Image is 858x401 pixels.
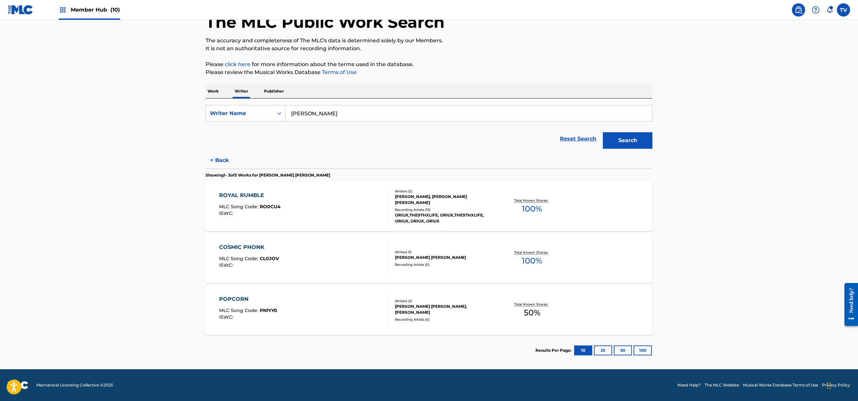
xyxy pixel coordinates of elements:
[206,152,245,169] button: < Back
[206,60,652,68] p: Please for more information about the terms used in the database.
[812,6,820,14] img: help
[206,181,652,231] a: ROYAL RUMBLEMLC Song Code:RO0CU4ISWC:Writers (2)[PERSON_NAME], [PERSON_NAME] [PERSON_NAME]Recordi...
[535,347,573,353] p: Results Per Page:
[219,262,235,268] span: ISWC :
[219,307,260,313] span: MLC Song Code :
[522,255,542,267] span: 100 %
[837,3,850,17] div: User Menu
[206,285,652,335] a: POPCORNMLC Song Code:PN1YY0ISWC:Writers (2)[PERSON_NAME] [PERSON_NAME], [PERSON_NAME]Recording Ar...
[260,307,277,313] span: PN1YY0
[395,250,495,255] div: Writers ( 1 )
[514,302,550,307] p: Total Known Shares:
[219,243,279,251] div: COSMIC PHONK
[210,109,269,117] div: Writer Name
[8,5,33,15] img: MLC Logo
[557,132,600,146] a: Reset Search
[219,314,235,320] span: ISWC :
[219,210,235,216] span: ISWC :
[395,255,495,261] div: [PERSON_NAME] [PERSON_NAME]
[395,317,495,322] div: Recording Artists ( 0 )
[206,84,221,98] p: Work
[395,194,495,206] div: [PERSON_NAME], [PERSON_NAME] [PERSON_NAME]
[395,299,495,303] div: Writers ( 2 )
[219,191,281,199] div: ROYAL RUMBLE
[792,3,805,17] a: Public Search
[233,84,250,98] p: Writer
[514,198,550,203] p: Total Known Shares:
[206,45,652,53] p: It is not an authoritative source for recording information.
[634,345,652,355] button: 100
[206,12,445,32] h1: The MLC Public Work Search
[839,278,858,331] iframe: Resource Center
[514,250,550,255] p: Total Known Shares:
[219,295,277,303] div: POPCORN
[206,233,652,283] a: COSMIC PHONKMLC Song Code:CL0JOVISWC:Writers (1)[PERSON_NAME] [PERSON_NAME]Recording Artists (0)T...
[395,303,495,315] div: [PERSON_NAME] [PERSON_NAME], [PERSON_NAME]
[524,307,540,319] span: 50 %
[219,256,260,261] span: MLC Song Code :
[678,382,701,388] a: Need Help?
[110,7,120,13] span: (10)
[36,382,113,388] span: Mechanical Licensing Collective © 2025
[206,37,652,45] p: The accuracy and completeness of The MLC's data is determined solely by our Members.
[795,6,802,14] img: search
[260,256,279,261] span: CL0JOV
[395,262,495,267] div: Recording Artists ( 0 )
[743,382,818,388] a: Musical Works Database Terms of Use
[809,3,822,17] div: Help
[260,204,281,210] span: RO0CU4
[705,382,739,388] a: The MLC Website
[594,345,612,355] button: 25
[59,6,67,14] img: Top Rightsholders
[225,61,251,67] a: click here
[574,345,592,355] button: 10
[321,69,357,75] a: Terms of Use
[8,381,28,389] img: logo
[395,212,495,224] div: ORIUX,THE9THXLIFE, ORIUX,THE9THXLIFE, ORIUX, ORIUX, ORIUX
[219,204,260,210] span: MLC Song Code :
[827,376,831,396] div: Ziehen
[826,7,833,13] div: Notifications
[206,68,652,76] p: Please review the Musical Works Database
[522,203,542,215] span: 100 %
[825,369,858,401] div: Chat-Widget
[262,84,286,98] p: Publisher
[206,105,652,152] form: Search Form
[206,172,330,178] p: Showing 1 - 3 of 3 Works for [PERSON_NAME] [PERSON_NAME]
[395,207,495,212] div: Recording Artists ( 15 )
[614,345,632,355] button: 50
[603,132,652,149] button: Search
[825,369,858,401] iframe: Chat Widget
[822,382,850,388] a: Privacy Policy
[395,189,495,194] div: Writers ( 2 )
[71,6,120,14] span: Member Hub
